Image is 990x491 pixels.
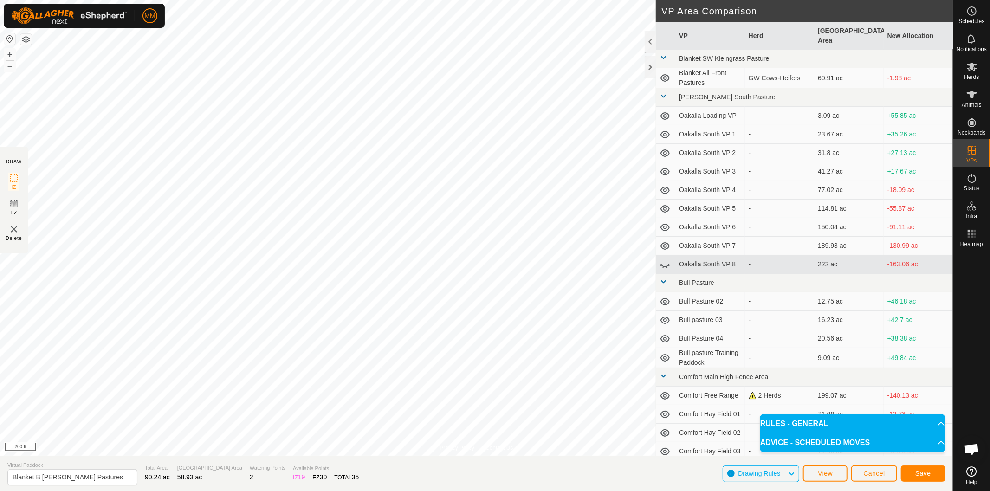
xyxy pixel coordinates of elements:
[863,470,885,477] span: Cancel
[884,405,953,424] td: -12.73 ac
[884,22,953,50] th: New Allocation
[814,162,883,181] td: 41.27 ac
[901,465,945,482] button: Save
[884,348,953,368] td: +49.84 ac
[675,424,744,442] td: Comfort Hay Field 02
[334,472,359,482] div: TOTAL
[679,55,770,62] span: Blanket SW Kleingrass Pasture
[884,200,953,218] td: -55.87 ac
[884,292,953,311] td: +46.18 ac
[966,479,977,485] span: Help
[749,241,810,251] div: -
[745,22,814,50] th: Herd
[675,348,744,368] td: Bull pasture Training Paddock
[884,162,953,181] td: +17.67 ac
[4,61,15,72] button: –
[749,185,810,195] div: -
[884,237,953,255] td: -130.99 ac
[958,435,986,463] a: Open chat
[675,292,744,311] td: Bull Pasture 02
[814,387,883,405] td: 199.07 ac
[250,473,253,481] span: 2
[675,329,744,348] td: Bull Pasture 04
[293,472,305,482] div: IZ
[760,414,945,433] p-accordion-header: RULES - GENERAL
[958,130,985,136] span: Neckbands
[749,353,810,363] div: -
[6,235,22,242] span: Delete
[749,297,810,306] div: -
[749,315,810,325] div: -
[958,19,984,24] span: Schedules
[814,311,883,329] td: 16.23 ac
[675,237,744,255] td: Oakalla South VP 7
[485,444,513,452] a: Contact Us
[675,107,744,125] td: Oakalla Loading VP
[11,7,127,24] img: Gallagher Logo
[675,125,744,144] td: Oakalla South VP 1
[884,181,953,200] td: -18.09 ac
[675,144,744,162] td: Oakalla South VP 2
[679,373,768,381] span: Comfort Main High Fence Area
[679,93,776,101] span: [PERSON_NAME] South Pasture
[814,218,883,237] td: 150.04 ac
[11,209,18,216] span: EZ
[675,68,744,88] td: Blanket All Front Pastures
[8,224,19,235] img: VP
[749,129,810,139] div: -
[7,461,137,469] span: Virtual Paddock
[4,49,15,60] button: +
[814,329,883,348] td: 20.56 ac
[814,68,883,88] td: 60.91 ac
[738,470,780,477] span: Drawing Rules
[964,74,979,80] span: Herds
[6,158,22,165] div: DRAW
[749,167,810,176] div: -
[675,311,744,329] td: Bull pasture 03
[749,334,810,343] div: -
[749,259,810,269] div: -
[177,464,242,472] span: [GEOGRAPHIC_DATA] Area
[312,472,327,482] div: EZ
[814,144,883,162] td: 31.8 ac
[814,348,883,368] td: 9.09 ac
[749,111,810,121] div: -
[675,162,744,181] td: Oakalla South VP 3
[749,73,810,83] div: GW Cows-Heifers
[675,387,744,405] td: Comfort Free Range
[953,463,990,489] a: Help
[749,409,810,419] div: -
[675,405,744,424] td: Comfort Hay Field 01
[177,473,202,481] span: 58.93 ac
[144,11,155,21] span: MM
[440,444,474,452] a: Privacy Policy
[884,311,953,329] td: +42.7 ac
[851,465,897,482] button: Cancel
[12,184,17,191] span: IZ
[675,218,744,237] td: Oakalla South VP 6
[675,255,744,274] td: Oakalla South VP 8
[760,420,828,427] span: RULES - GENERAL
[818,470,833,477] span: View
[884,255,953,274] td: -163.06 ac
[675,181,744,200] td: Oakalla South VP 4
[250,464,285,472] span: Watering Points
[749,222,810,232] div: -
[352,473,359,481] span: 35
[884,144,953,162] td: +27.13 ac
[814,237,883,255] td: 189.93 ac
[814,255,883,274] td: 222 ac
[675,200,744,218] td: Oakalla South VP 5
[293,465,359,472] span: Available Points
[884,387,953,405] td: -140.13 ac
[814,125,883,144] td: 23.67 ac
[749,446,810,456] div: -
[960,241,983,247] span: Heatmap
[884,68,953,88] td: -1.98 ac
[760,439,870,446] span: ADVICE - SCHEDULED MOVES
[962,102,982,108] span: Animals
[814,107,883,125] td: 3.09 ac
[814,200,883,218] td: 114.81 ac
[679,279,714,286] span: Bull Pasture
[4,33,15,45] button: Reset Map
